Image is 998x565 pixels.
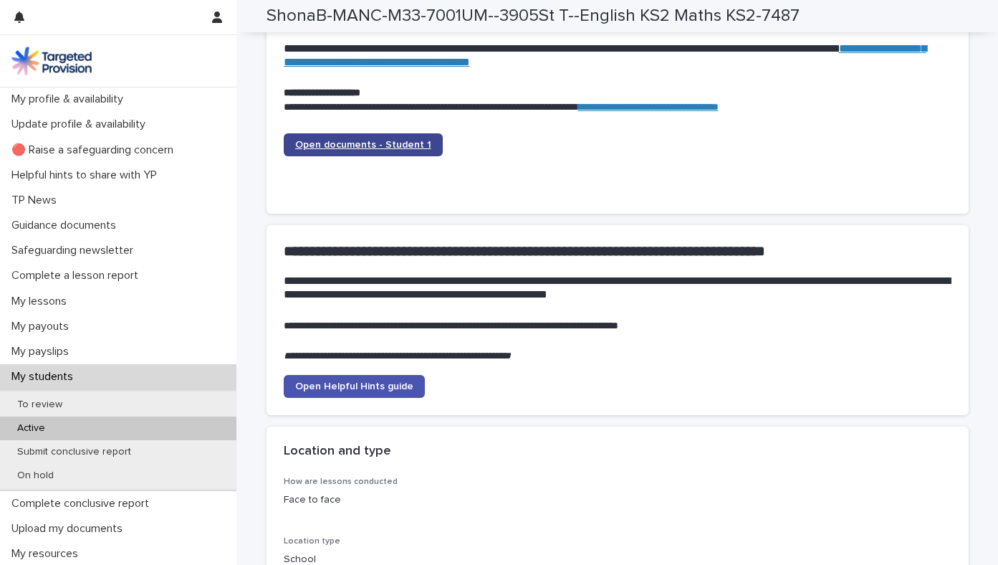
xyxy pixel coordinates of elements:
[11,47,92,75] img: M5nRWzHhSzIhMunXDL62
[284,537,340,546] span: Location type
[6,547,90,561] p: My resources
[6,118,157,131] p: Update profile & availability
[6,269,150,282] p: Complete a lesson report
[295,381,413,391] span: Open Helpful Hints guide
[6,497,160,511] p: Complete conclusive report
[6,244,145,257] p: Safeguarding newsletter
[6,370,85,384] p: My students
[6,168,168,182] p: Helpful hints to share with YP
[284,493,495,508] p: Face to face
[6,422,57,435] p: Active
[6,446,143,458] p: Submit conclusive report
[284,375,425,398] a: Open Helpful Hints guide
[6,295,78,308] p: My lessons
[6,345,80,359] p: My payslips
[295,140,431,150] span: Open documents - Student 1
[6,143,185,157] p: 🔴 Raise a safeguarding concern
[6,320,80,333] p: My payouts
[6,399,74,411] p: To review
[6,522,134,536] p: Upload my documents
[6,92,135,106] p: My profile & availability
[6,194,68,207] p: TP News
[6,470,65,482] p: On hold
[284,478,398,486] span: How are lessons conducted
[284,444,391,460] h2: Location and type
[284,133,443,156] a: Open documents - Student 1
[267,6,800,27] h2: ShonaB-MANC-M33-7001UM--3905St T--English KS2 Maths KS2-7487
[6,219,128,232] p: Guidance documents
